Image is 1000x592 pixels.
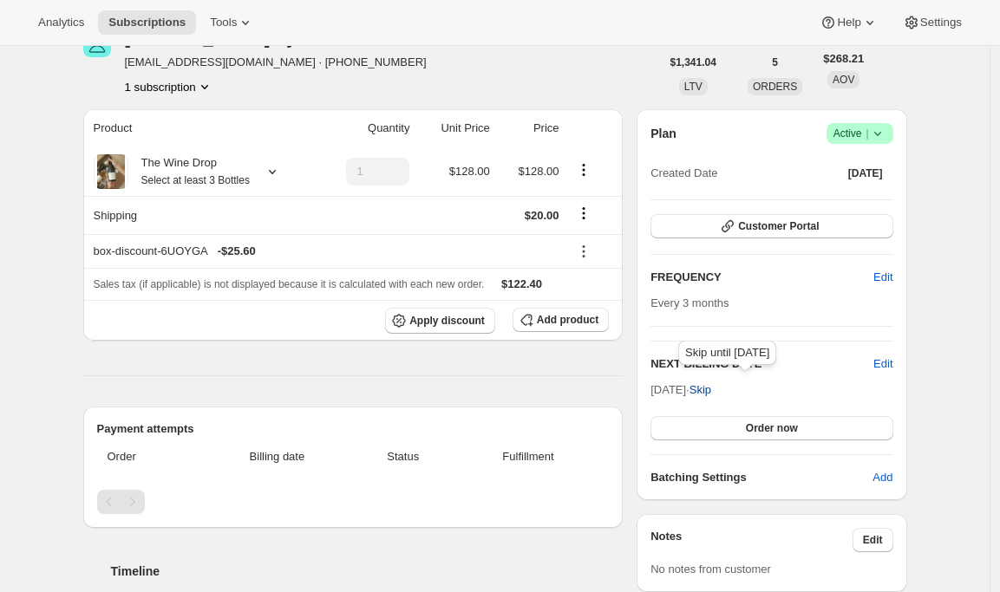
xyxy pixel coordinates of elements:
button: Shipping actions [570,204,598,223]
span: Add [873,469,892,486]
button: Edit [863,263,903,291]
span: Help [837,16,860,29]
span: Customer Portal [738,219,819,233]
span: Status [359,448,448,465]
button: Customer Portal [650,214,892,238]
span: Analytics [38,16,84,29]
span: [DATE] · [650,383,711,396]
span: Edit [863,533,883,547]
button: Product actions [570,160,598,179]
button: $1,341.04 [660,50,727,75]
span: Edit [873,269,892,286]
span: LTV [684,81,703,93]
button: Add [862,464,903,491]
span: $128.00 [519,165,559,178]
th: Quantity [316,109,415,147]
span: Order now [746,421,798,435]
div: The Wine Drop [128,154,250,189]
span: Skip [690,381,711,399]
button: Add product [513,308,609,332]
span: Apply discount [409,314,485,328]
th: Price [495,109,565,147]
h2: Payment attempts [97,420,610,438]
span: $268.21 [823,50,864,68]
span: AOV [833,74,854,86]
nav: Pagination [97,490,610,514]
span: No notes from customer [650,563,771,576]
span: Sales tax (if applicable) is not displayed because it is calculated with each new order. [94,278,485,290]
span: Settings [920,16,962,29]
span: Active [833,125,886,142]
button: Edit [853,528,893,552]
button: Subscriptions [98,10,196,35]
span: $122.40 [501,277,542,290]
span: $20.00 [525,209,559,222]
th: Order [97,438,201,476]
button: Order now [650,416,892,440]
span: [DATE] [848,166,883,180]
div: box-discount-6UOYGA [94,243,559,260]
span: Billing date [206,448,349,465]
span: ORDERS [753,81,797,93]
button: Edit [873,355,892,373]
button: Analytics [28,10,95,35]
small: Select at least 3 Bottles [141,174,250,186]
h2: Timeline [111,563,624,580]
h6: Batching Settings [650,469,873,486]
span: Created Date [650,165,717,182]
th: Product [83,109,316,147]
th: Unit Price [415,109,494,147]
span: | [866,127,868,140]
h2: Plan [650,125,676,142]
button: [DATE] [838,161,893,185]
span: - $25.60 [218,243,256,260]
div: [PERSON_NAME] Sylo [125,29,333,47]
button: Tools [199,10,265,35]
span: $1,341.04 [670,55,716,69]
button: Skip [679,376,722,404]
th: Shipping [83,196,316,234]
button: Help [809,10,888,35]
h3: Notes [650,528,853,552]
button: 5 [761,50,788,75]
h2: FREQUENCY [650,269,873,286]
span: Tools [210,16,237,29]
span: Subscriptions [108,16,186,29]
button: Product actions [125,78,213,95]
button: Settings [892,10,972,35]
span: Fulfillment [458,448,598,465]
h2: NEXT BILLING DATE [650,355,873,373]
button: Apply discount [385,308,495,334]
span: $128.00 [449,165,490,178]
span: Add product [537,313,598,327]
span: 5 [772,55,778,69]
span: [EMAIL_ADDRESS][DOMAIN_NAME] · [PHONE_NUMBER] [125,54,427,71]
span: Every 3 months [650,296,729,309]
